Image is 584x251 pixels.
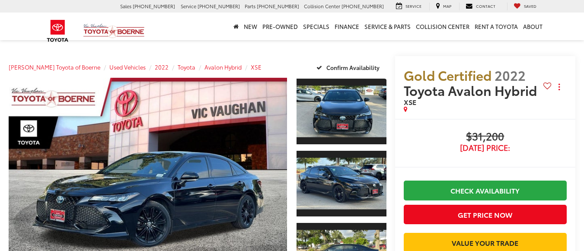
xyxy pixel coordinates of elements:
span: 2022 [495,66,526,84]
a: Contact [459,3,502,10]
img: Toyota [41,17,74,45]
span: Map [443,3,451,9]
a: Avalon Hybrid [204,63,242,71]
span: Service [181,3,196,10]
a: Finance [332,13,362,40]
a: Service [389,3,428,10]
span: Service [405,3,421,9]
a: Collision Center [413,13,472,40]
span: Saved [524,3,536,9]
a: [PERSON_NAME] Toyota of Boerne [9,63,100,71]
span: [PHONE_NUMBER] [133,3,175,10]
span: Parts [245,3,255,10]
span: Gold Certified [404,66,491,84]
a: Pre-Owned [260,13,300,40]
button: Actions [552,79,567,95]
a: New [241,13,260,40]
a: XSE [251,63,262,71]
button: Confirm Availability [312,60,386,75]
a: 2022 [155,63,169,71]
a: Rent a Toyota [472,13,520,40]
a: Service & Parts: Opens in a new tab [362,13,413,40]
span: Collision Center [304,3,340,10]
span: [PHONE_NUMBER] [341,3,384,10]
img: 2022 Toyota Avalon Hybrid XSE [296,158,387,210]
span: dropdown dots [558,83,560,90]
img: 2022 Toyota Avalon Hybrid XSE [296,86,387,137]
span: [PHONE_NUMBER] [198,3,240,10]
span: Toyota Avalon Hybrid [404,81,540,99]
span: Sales [120,3,131,10]
a: Used Vehicles [109,63,146,71]
a: Map [429,3,458,10]
span: Contact [476,3,495,9]
img: Vic Vaughan Toyota of Boerne [83,23,145,38]
button: Get Price Now [404,205,567,224]
a: Expand Photo 2 [297,150,386,217]
a: Expand Photo 1 [297,78,386,145]
a: Home [231,13,241,40]
span: $31,200 [404,130,567,143]
span: [PHONE_NUMBER] [257,3,299,10]
span: XSE [404,97,416,107]
a: Toyota [178,63,195,71]
a: Check Availability [404,181,567,200]
span: Confirm Availability [326,64,380,71]
a: My Saved Vehicles [507,3,543,10]
a: About [520,13,545,40]
span: [DATE] Price: [404,143,567,152]
a: Specials [300,13,332,40]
